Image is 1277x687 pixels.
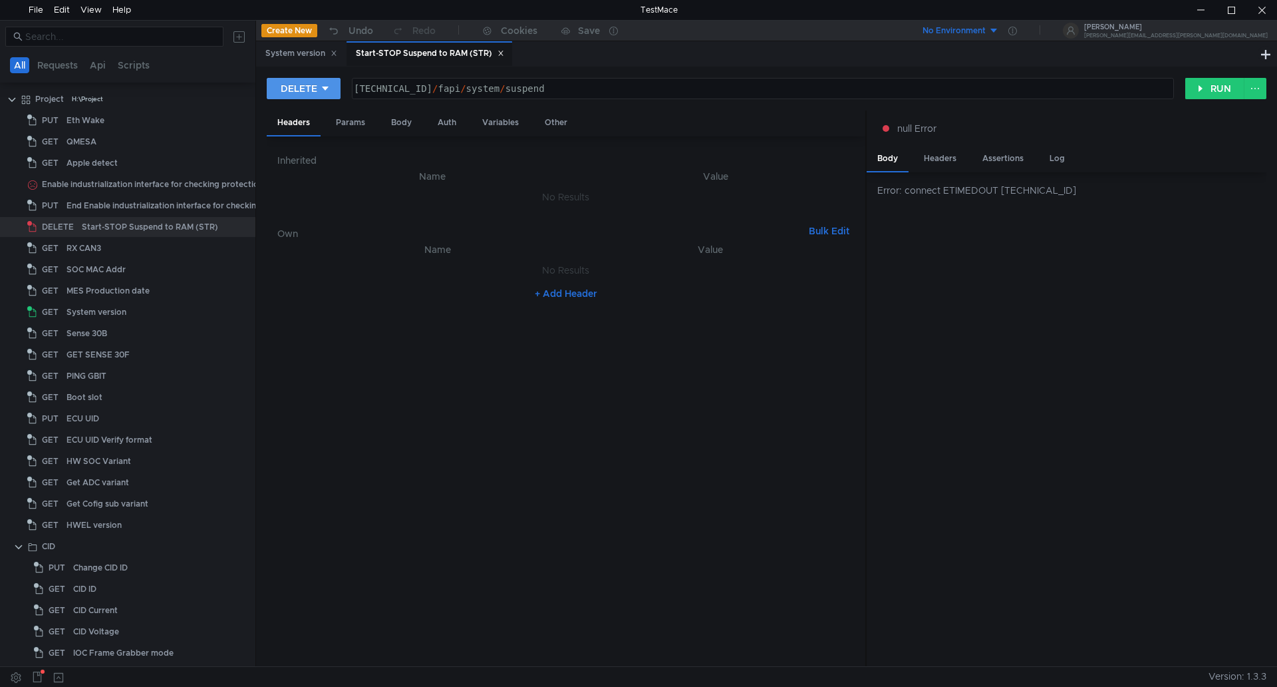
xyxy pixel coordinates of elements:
div: Sense 30B [67,324,107,343]
nz-embed-empty: No Results [542,264,589,276]
button: Create New [261,24,317,37]
div: Other [534,111,578,135]
button: Api [86,57,110,73]
div: No Environment [922,25,986,37]
span: null Error [897,121,936,136]
button: Requests [33,57,82,73]
span: GET [42,238,59,258]
button: No Environment [907,20,999,41]
th: Value [576,242,844,258]
div: H:\Project [72,89,103,109]
div: Redo [412,23,436,39]
span: PUT [49,558,65,578]
span: DELETE [49,664,80,684]
div: Error: connect ETIMEDOUT [TECHNICAL_ID] [877,183,1266,198]
span: GET [42,324,59,343]
button: All [10,57,29,73]
button: RUN [1185,78,1244,99]
span: GET [42,153,59,173]
div: Start-STOP Suspend to RAM (STR) [82,217,218,237]
div: HWEL version [67,515,122,535]
span: GET [42,494,59,514]
span: GET [42,281,59,301]
div: Project [35,89,64,109]
div: Change CID ID [73,558,128,578]
div: Enable industrialization interface for checking protection [42,174,263,194]
span: GET [49,600,65,620]
div: Eth Wake [67,111,104,130]
div: RX CAN3 [67,238,101,258]
div: CID Voltage [73,622,119,642]
h6: Inherited [277,152,855,168]
button: Scripts [114,57,154,73]
span: DELETE [42,217,74,237]
div: Auth [427,111,467,135]
span: GET [42,430,59,450]
div: CID ID [73,579,96,599]
div: CID Test Pattern from SoC [88,664,191,684]
div: Cookies [501,23,537,39]
div: QMESA [67,132,96,152]
div: CID Current [73,600,118,620]
div: System version [67,302,126,322]
div: System version [265,47,337,61]
h6: Own [277,226,803,242]
th: Name [299,242,576,258]
div: [PERSON_NAME][EMAIL_ADDRESS][PERSON_NAME][DOMAIN_NAME] [1084,33,1268,38]
input: Search... [25,29,215,44]
nz-embed-empty: No Results [542,191,589,203]
span: PUT [42,196,59,216]
div: PING GBIT [67,366,106,386]
span: GET [42,473,59,493]
div: DELETE [281,81,317,96]
span: GET [42,515,59,535]
div: Params [325,111,376,135]
button: DELETE [267,78,341,99]
span: PUT [42,409,59,429]
div: Body [867,146,909,172]
span: GET [42,260,59,280]
div: IOC Frame Grabber mode [73,643,174,663]
span: GET [42,302,59,322]
div: Undo [349,23,373,39]
div: Get Cofig sub variant [67,494,148,514]
div: Assertions [972,146,1034,171]
span: GET [42,132,59,152]
div: Log [1039,146,1075,171]
div: GET SENSE 30F [67,345,130,365]
div: Apple detect [67,153,118,173]
div: Start-STOP Suspend to RAM (STR) [356,47,504,61]
span: GET [49,579,65,599]
div: HW SOC Variant [67,451,131,471]
div: Headers [267,111,321,136]
div: Headers [913,146,967,171]
span: PUT [42,111,59,130]
span: GET [49,622,65,642]
th: Value [577,168,855,184]
div: End Enable industrialization interface for checking protection [67,196,305,216]
div: ECU UID [67,409,99,429]
span: GET [42,387,59,407]
div: SOC MAC Addr [67,260,126,280]
div: Get ADC variant [67,473,129,493]
div: Body [380,111,422,135]
span: GET [49,643,65,663]
th: Name [288,168,577,184]
div: Save [578,26,600,35]
span: Version: 1.3.3 [1208,667,1266,686]
div: Variables [472,111,529,135]
button: + Add Header [529,286,603,302]
span: GET [42,366,59,386]
button: Bulk Edit [803,223,855,239]
button: Redo [382,21,445,41]
span: GET [42,451,59,471]
div: MES Production date [67,281,150,301]
div: Boot slot [67,387,102,407]
div: CID [42,537,55,557]
div: [PERSON_NAME] [1084,24,1268,31]
span: GET [42,345,59,365]
button: Undo [317,21,382,41]
div: ECU UID Verify format [67,430,152,450]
